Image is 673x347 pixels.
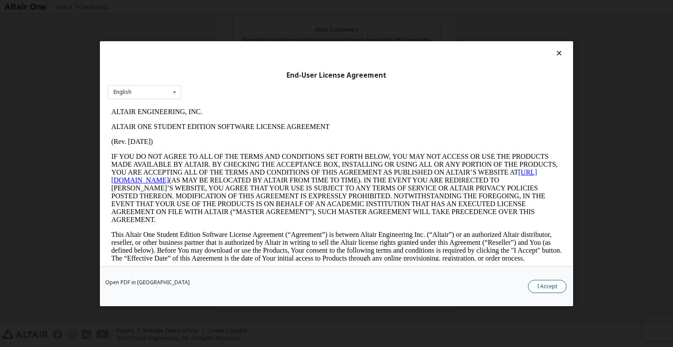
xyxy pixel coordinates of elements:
p: This Altair One Student Edition Software License Agreement (“Agreement”) is between Altair Engine... [4,126,454,158]
p: IF YOU DO NOT AGREE TO ALL OF THE TERMS AND CONDITIONS SET FORTH BELOW, YOU MAY NOT ACCESS OR USE... [4,48,454,119]
p: ALTAIR ENGINEERING, INC. [4,4,454,11]
div: English [113,89,131,95]
button: I Accept [528,279,567,293]
div: End-User License Agreement [108,71,565,79]
p: (Rev. [DATE]) [4,33,454,41]
p: ALTAIR ONE STUDENT EDITION SOFTWARE LICENSE AGREEMENT [4,18,454,26]
a: [URL][DOMAIN_NAME] [4,64,429,79]
a: Open PDF in [GEOGRAPHIC_DATA] [105,279,190,285]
